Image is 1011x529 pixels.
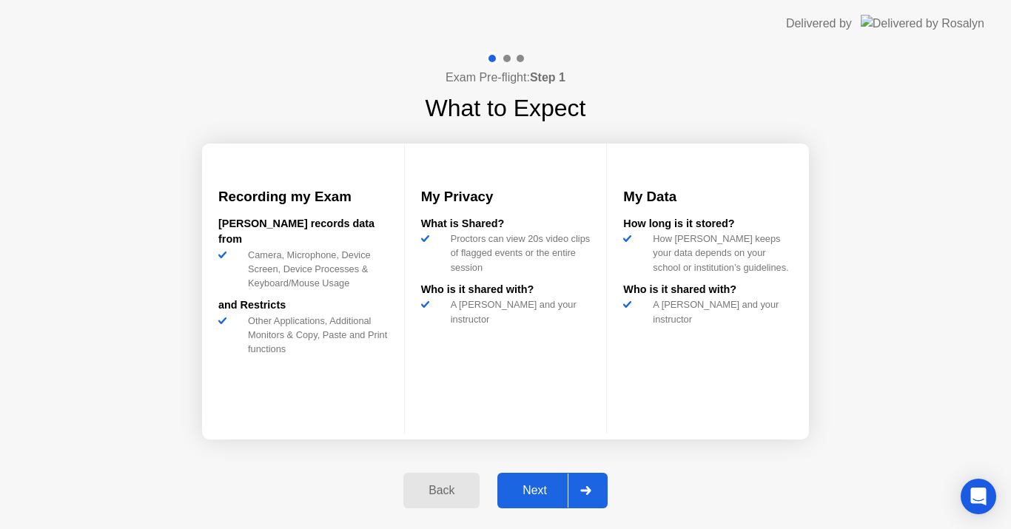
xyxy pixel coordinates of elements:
div: and Restricts [218,297,388,314]
h3: Recording my Exam [218,186,388,207]
div: Back [408,484,475,497]
div: What is Shared? [421,216,591,232]
div: Open Intercom Messenger [961,479,996,514]
button: Next [497,473,608,508]
h3: My Data [623,186,793,207]
h1: What to Expect [426,90,586,126]
div: A [PERSON_NAME] and your instructor [647,297,793,326]
div: Camera, Microphone, Device Screen, Device Processes & Keyboard/Mouse Usage [242,248,388,291]
div: How [PERSON_NAME] keeps your data depends on your school or institution’s guidelines. [647,232,793,274]
div: [PERSON_NAME] records data from [218,216,388,248]
div: How long is it stored? [623,216,793,232]
img: Delivered by Rosalyn [861,15,984,32]
h4: Exam Pre-flight: [446,69,565,87]
button: Back [403,473,480,508]
div: Next [502,484,568,497]
div: Delivered by [786,15,852,33]
h3: My Privacy [421,186,591,207]
b: Step 1 [530,71,565,84]
div: Who is it shared with? [421,282,591,298]
div: Who is it shared with? [623,282,793,298]
div: A [PERSON_NAME] and your instructor [445,297,591,326]
div: Other Applications, Additional Monitors & Copy, Paste and Print functions [242,314,388,357]
div: Proctors can view 20s video clips of flagged events or the entire session [445,232,591,274]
